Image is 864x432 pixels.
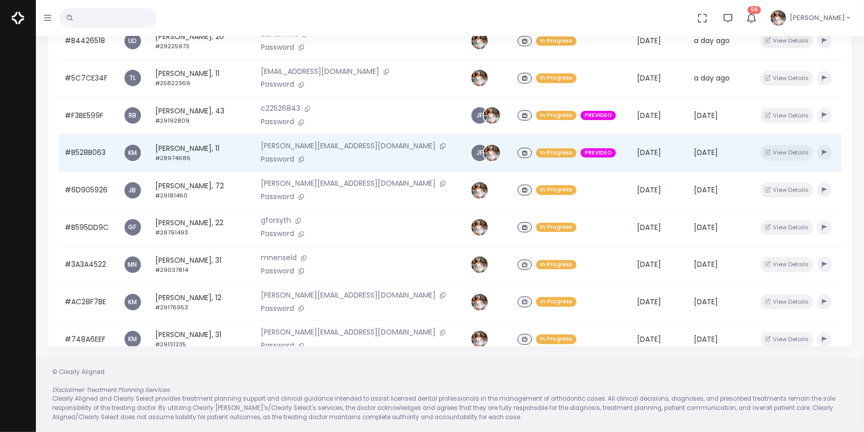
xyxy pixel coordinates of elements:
[58,209,117,246] td: #B595DD9C
[12,7,24,29] img: Logo Horizontal
[58,60,117,97] td: #5C7CE34F
[149,283,255,321] td: [PERSON_NAME], 12
[261,141,458,152] p: [PERSON_NAME][EMAIL_ADDRESS][DOMAIN_NAME]
[471,107,488,124] span: JF
[155,266,188,274] small: #29037814
[261,191,458,203] p: Password
[149,246,255,284] td: [PERSON_NAME], 31
[760,33,813,48] button: View Details
[536,297,577,307] span: In Progress
[261,290,458,301] p: [PERSON_NAME][EMAIL_ADDRESS][DOMAIN_NAME]
[42,368,858,422] div: © Clearly Aligned Clearly Aligned and Clearly Select provides treatment planning support and clin...
[536,36,577,46] span: In Progress
[694,334,718,344] span: [DATE]
[155,228,188,237] small: #28791493
[637,334,661,344] span: [DATE]
[125,107,141,124] a: RB
[536,223,577,232] span: In Progress
[637,73,661,83] span: [DATE]
[155,340,186,348] small: #29131235
[694,147,718,158] span: [DATE]
[125,145,141,161] a: KM
[637,222,661,232] span: [DATE]
[261,154,458,165] p: Password
[694,297,718,307] span: [DATE]
[149,22,255,60] td: [PERSON_NAME], 20
[637,185,661,195] span: [DATE]
[261,303,458,315] p: Password
[149,321,255,358] td: [PERSON_NAME], 31
[125,70,141,86] a: TL
[694,222,718,232] span: [DATE]
[58,283,117,321] td: #AC28F7BE
[261,79,458,90] p: Password
[261,327,458,338] p: [PERSON_NAME][EMAIL_ADDRESS][DOMAIN_NAME]
[471,145,488,161] a: JF
[769,9,788,27] img: Header Avatar
[58,171,117,209] td: #6D905926
[149,60,255,97] td: [PERSON_NAME], 11
[637,35,661,46] span: [DATE]
[125,33,141,49] a: UD
[581,148,616,158] span: PREVIDEO
[58,134,117,172] td: #B528B063
[637,110,661,121] span: [DATE]
[694,185,718,195] span: [DATE]
[694,35,730,46] span: a day ago
[760,220,813,235] button: View Details
[536,73,577,83] span: In Progress
[637,147,661,158] span: [DATE]
[155,116,190,125] small: #29192809
[155,191,188,200] small: #29181460
[581,111,616,121] span: PREVIDEO
[261,215,458,226] p: gforsyth
[261,103,458,114] p: c22526843
[58,22,117,60] td: #B4426518
[125,257,141,273] a: MN
[261,66,458,77] p: [EMAIL_ADDRESS][DOMAIN_NAME]
[261,340,458,351] p: Password
[155,79,190,87] small: #25822369
[760,257,813,272] button: View Details
[149,209,255,246] td: [PERSON_NAME], 22
[748,6,761,14] span: 56
[637,259,661,269] span: [DATE]
[694,73,730,83] span: a day ago
[125,219,141,235] a: GF
[58,246,117,284] td: #3A3A4522
[52,386,170,394] em: Disclaimer: Treatment Planning Services
[125,182,141,199] a: JB
[694,110,718,121] span: [DATE]
[261,266,458,277] p: Password
[261,228,458,240] p: Password
[261,42,458,53] p: Password
[536,185,577,195] span: In Progress
[261,116,458,128] p: Password
[694,259,718,269] span: [DATE]
[58,321,117,358] td: #748A6EEF
[149,134,255,172] td: [PERSON_NAME], 11
[58,97,117,134] td: #F3BE599F
[536,260,577,270] span: In Progress
[760,183,813,198] button: View Details
[536,335,577,344] span: In Progress
[760,332,813,347] button: View Details
[125,294,141,310] span: KM
[760,145,813,160] button: View Details
[760,71,813,86] button: View Details
[790,13,845,23] span: [PERSON_NAME]
[760,294,813,309] button: View Details
[261,178,458,189] p: [PERSON_NAME][EMAIL_ADDRESS][DOMAIN_NAME]
[536,111,577,121] span: In Progress
[125,331,141,347] a: KM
